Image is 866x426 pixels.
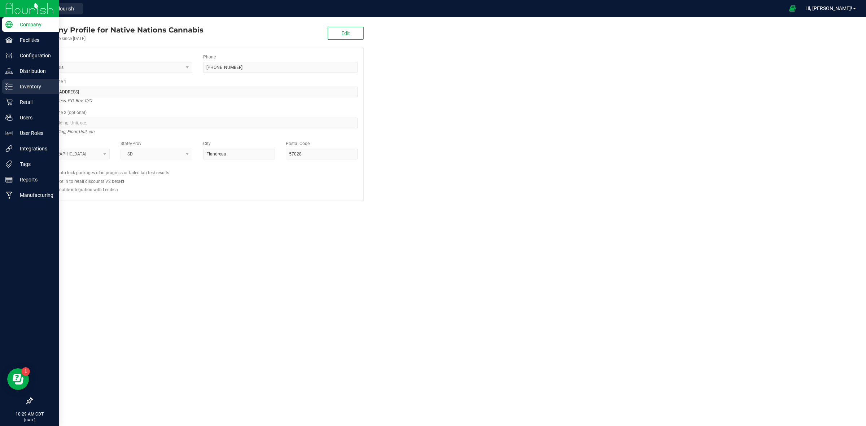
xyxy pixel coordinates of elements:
inline-svg: Users [5,114,13,121]
span: Hi, [PERSON_NAME]! [805,5,852,11]
inline-svg: Inventory [5,83,13,90]
p: Tags [13,160,56,168]
p: Configuration [13,51,56,60]
inline-svg: Company [5,21,13,28]
p: Reports [13,175,56,184]
label: Auto-lock packages of in-progress or failed lab test results [57,170,169,176]
p: [DATE] [3,417,56,423]
inline-svg: Facilities [5,36,13,44]
label: Enable integration with Lendica [57,186,118,193]
input: Postal Code [286,149,358,159]
button: Edit [328,27,364,40]
p: Facilities [13,36,56,44]
h2: Configs [38,165,358,170]
div: Native Nations Cannabis [32,25,204,35]
input: (123) 456-7890 [203,62,358,73]
p: Inventory [13,82,56,91]
inline-svg: Manufacturing [5,192,13,199]
label: Address Line 2 (optional) [38,109,87,116]
label: Phone [203,54,216,60]
p: Integrations [13,144,56,153]
span: Open Ecommerce Menu [784,1,801,16]
label: Postal Code [286,140,310,147]
i: Suite, Building, Floor, Unit, etc. [38,127,95,136]
iframe: Resource center unread badge [21,367,30,376]
inline-svg: Tags [5,161,13,168]
p: Manufacturing [13,191,56,199]
label: City [203,140,211,147]
label: Opt in to retail discounts V2 beta [57,178,124,185]
label: State/Prov [121,140,141,147]
iframe: Resource center [7,368,29,390]
inline-svg: Configuration [5,52,13,59]
inline-svg: Reports [5,176,13,183]
p: 10:29 AM CDT [3,411,56,417]
p: Distribution [13,67,56,75]
input: Suite, Building, Unit, etc. [38,118,358,128]
p: Users [13,113,56,122]
inline-svg: Distribution [5,67,13,75]
i: Street address, P.O. Box, C/O [38,96,92,105]
inline-svg: Retail [5,98,13,106]
input: Address [38,87,358,97]
p: Retail [13,98,56,106]
p: Company [13,20,56,29]
p: User Roles [13,129,56,137]
input: City [203,149,275,159]
inline-svg: User Roles [5,129,13,137]
inline-svg: Integrations [5,145,13,152]
span: Edit [341,30,350,36]
div: Account active since [DATE] [32,35,204,42]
